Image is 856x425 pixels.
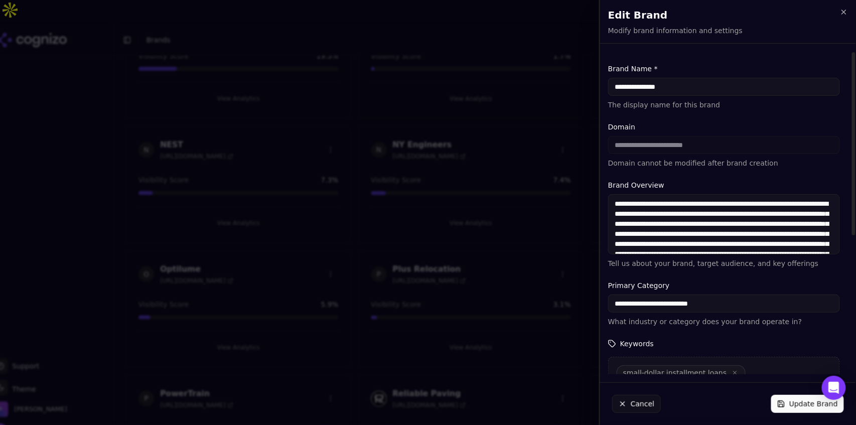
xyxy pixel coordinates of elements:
label: Brand Name * [608,64,840,74]
button: Cancel [612,395,661,413]
label: Primary Category [608,280,840,291]
p: The display name for this brand [608,100,840,110]
label: Brand Overview [608,180,840,190]
button: Update Brand [771,395,844,413]
p: Tell us about your brand, target audience, and key offerings [608,258,840,268]
label: Keywords [608,339,840,349]
span: small-dollar installment loans [623,368,727,378]
p: What industry or category does your brand operate in? [608,317,840,327]
label: Domain [608,122,840,132]
p: Modify brand information and settings [608,26,743,36]
h2: Edit Brand [608,8,848,22]
p: Domain cannot be modified after brand creation [608,158,840,168]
